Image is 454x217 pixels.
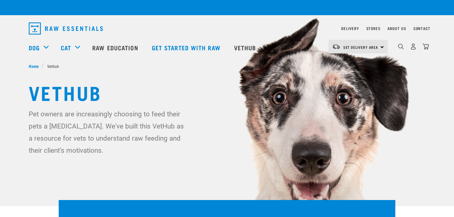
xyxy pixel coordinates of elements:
[29,63,39,69] span: Home
[410,43,416,50] img: user.png
[423,43,429,50] img: home-icon@2x.png
[341,27,359,29] a: Delivery
[29,22,103,35] img: Raw Essentials Logo
[24,20,430,37] nav: dropdown navigation
[86,35,145,60] a: Raw Education
[29,63,426,69] nav: breadcrumbs
[29,108,188,156] p: Pet owners are increasingly choosing to feed their pets a [MEDICAL_DATA]. We've built this VetHub...
[61,43,71,52] a: Cat
[146,35,228,60] a: Get started with Raw
[387,27,406,29] a: About Us
[413,27,430,29] a: Contact
[398,44,404,49] img: home-icon-1@2x.png
[29,81,426,103] h1: Vethub
[228,35,264,60] a: Vethub
[29,43,40,52] a: Dog
[366,27,381,29] a: Stores
[29,63,42,69] a: Home
[343,46,378,48] span: Set Delivery Area
[332,44,340,49] img: van-moving.png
